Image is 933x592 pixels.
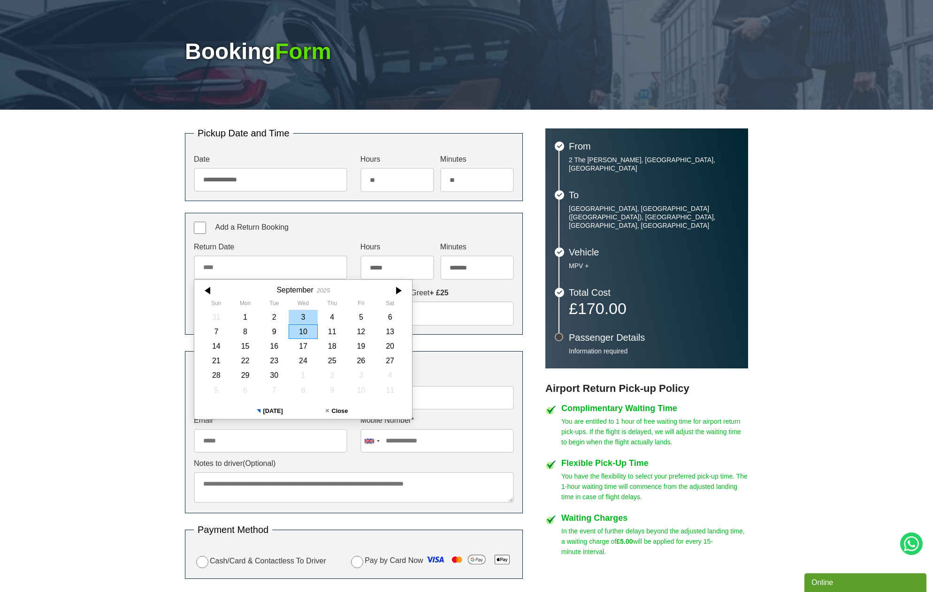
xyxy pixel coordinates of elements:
[561,471,748,502] p: You have the flexibility to select your preferred pick-up time. The 1-hour waiting time will comm...
[194,243,347,251] label: Return Date
[569,347,739,355] p: Information required
[351,556,363,568] input: Pay by Card Now
[569,288,739,297] h3: Total Cost
[804,571,928,592] iframe: chat widget
[569,262,739,270] p: MPV +
[215,223,289,231] span: Add a Return Booking
[561,404,748,412] h4: Complimentary Waiting Time
[360,289,514,297] label: Return Meet & Greet
[569,333,739,342] h3: Passenger Details
[194,555,326,568] label: Cash/Card & Contactless To Driver
[569,204,739,230] p: [GEOGRAPHIC_DATA], [GEOGRAPHIC_DATA] ([GEOGRAPHIC_DATA]), [GEOGRAPHIC_DATA], [GEOGRAPHIC_DATA], [...
[578,300,627,317] span: 170.00
[243,459,275,467] span: (Optional)
[569,142,739,151] h3: From
[440,156,514,163] label: Minutes
[561,459,748,467] h4: Flexible Pick-Up Time
[569,247,739,257] h3: Vehicle
[440,243,514,251] label: Minutes
[569,302,739,315] p: £
[429,289,448,297] strong: + £25
[185,40,748,63] h1: Booking
[617,538,633,545] strong: £5.00
[360,417,514,424] label: Mobile Number
[349,552,514,570] label: Pay by Card Now
[194,222,206,234] input: Add a Return Booking
[561,526,748,557] p: In the event of further delays beyond the adjusted landing time, a waiting charge of will be appl...
[360,156,434,163] label: Hours
[561,514,748,522] h4: Waiting Charges
[194,525,272,534] legend: Payment Method
[194,417,347,424] label: Email
[194,128,293,138] legend: Pickup Date and Time
[561,416,748,447] p: You are entitled to 1 hour of free waiting time for airport return pick-ups. If the flight is del...
[194,460,514,467] label: Notes to driver
[360,243,434,251] label: Hours
[569,156,739,172] p: 2 The [PERSON_NAME], [GEOGRAPHIC_DATA], [GEOGRAPHIC_DATA]
[194,156,347,163] label: Date
[196,556,208,568] input: Cash/Card & Contactless To Driver
[361,429,382,452] div: United Kingdom: +44
[569,190,739,200] h3: To
[275,39,331,64] span: Form
[545,382,748,395] h3: Airport Return Pick-up Policy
